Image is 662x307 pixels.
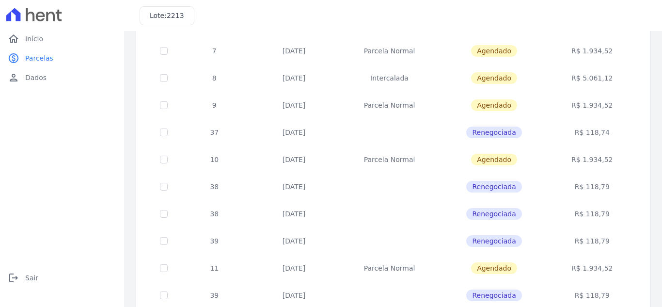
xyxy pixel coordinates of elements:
[250,227,339,255] td: [DATE]
[471,45,517,57] span: Agendado
[250,173,339,200] td: [DATE]
[8,272,19,284] i: logout
[25,273,38,283] span: Sair
[250,37,339,65] td: [DATE]
[548,255,636,282] td: R$ 1.934,52
[548,65,636,92] td: R$ 5.061,12
[338,255,440,282] td: Parcela Normal
[250,65,339,92] td: [DATE]
[250,200,339,227] td: [DATE]
[338,37,440,65] td: Parcela Normal
[466,290,521,301] span: Renegociada
[338,65,440,92] td: Intercalada
[466,127,521,138] span: Renegociada
[179,227,250,255] td: 39
[548,119,636,146] td: R$ 118,74
[179,92,250,119] td: 9
[250,146,339,173] td: [DATE]
[179,119,250,146] td: 37
[250,255,339,282] td: [DATE]
[167,12,184,19] span: 2213
[548,200,636,227] td: R$ 118,79
[4,29,120,48] a: homeInício
[471,99,517,111] span: Agendado
[8,33,19,45] i: home
[471,72,517,84] span: Agendado
[250,119,339,146] td: [DATE]
[25,73,47,82] span: Dados
[338,92,440,119] td: Parcela Normal
[548,37,636,65] td: R$ 1.934,52
[4,68,120,87] a: personDados
[150,11,184,21] h3: Lote:
[4,268,120,288] a: logoutSair
[250,92,339,119] td: [DATE]
[179,173,250,200] td: 38
[548,173,636,200] td: R$ 118,79
[548,146,636,173] td: R$ 1.934,52
[466,208,521,220] span: Renegociada
[25,34,43,44] span: Início
[179,37,250,65] td: 7
[8,72,19,83] i: person
[338,146,440,173] td: Parcela Normal
[179,146,250,173] td: 10
[548,92,636,119] td: R$ 1.934,52
[179,200,250,227] td: 38
[8,52,19,64] i: paid
[548,227,636,255] td: R$ 118,79
[471,154,517,165] span: Agendado
[4,48,120,68] a: paidParcelas
[466,235,521,247] span: Renegociada
[471,262,517,274] span: Agendado
[179,255,250,282] td: 11
[179,65,250,92] td: 8
[466,181,521,193] span: Renegociada
[25,53,53,63] span: Parcelas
